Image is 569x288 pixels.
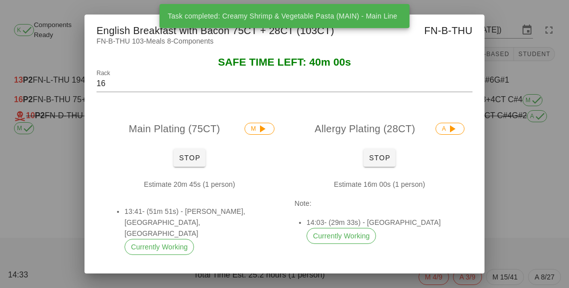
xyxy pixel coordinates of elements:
p: Estimate 20m 45s (1 person) [104,179,274,190]
span: Stop [177,154,201,162]
li: 14:03- (29m 33s) - [GEOGRAPHIC_DATA] [306,217,464,244]
div: FN-B-THU 103-Meals 8-Components [84,36,484,57]
div: English Breakfast with Bacon 75CT + 28CT (103CT) [84,15,484,44]
div: Allergy Plating (28CT) [286,113,472,145]
button: Stop [173,149,205,167]
button: Stop [363,149,395,167]
div: Main Plating (75CT) [96,113,282,145]
span: Currently Working [313,228,369,243]
span: M [251,123,268,134]
span: Currently Working [131,239,187,254]
span: A [442,123,458,134]
span: Stop [367,154,391,162]
li: 13:41- (51m 51s) - [PERSON_NAME], [GEOGRAPHIC_DATA], [GEOGRAPHIC_DATA] [124,206,266,255]
p: Estimate 16m 00s (1 person) [294,179,464,190]
span: SAFE TIME LEFT: 40m 00s [218,56,351,68]
div: Task completed: Creamy Shrimp & Vegetable Pasta (MAIN) - Main Line [159,4,405,28]
label: Rack [96,70,110,77]
span: FN-B-THU [424,23,472,39]
p: Note: [294,198,464,209]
